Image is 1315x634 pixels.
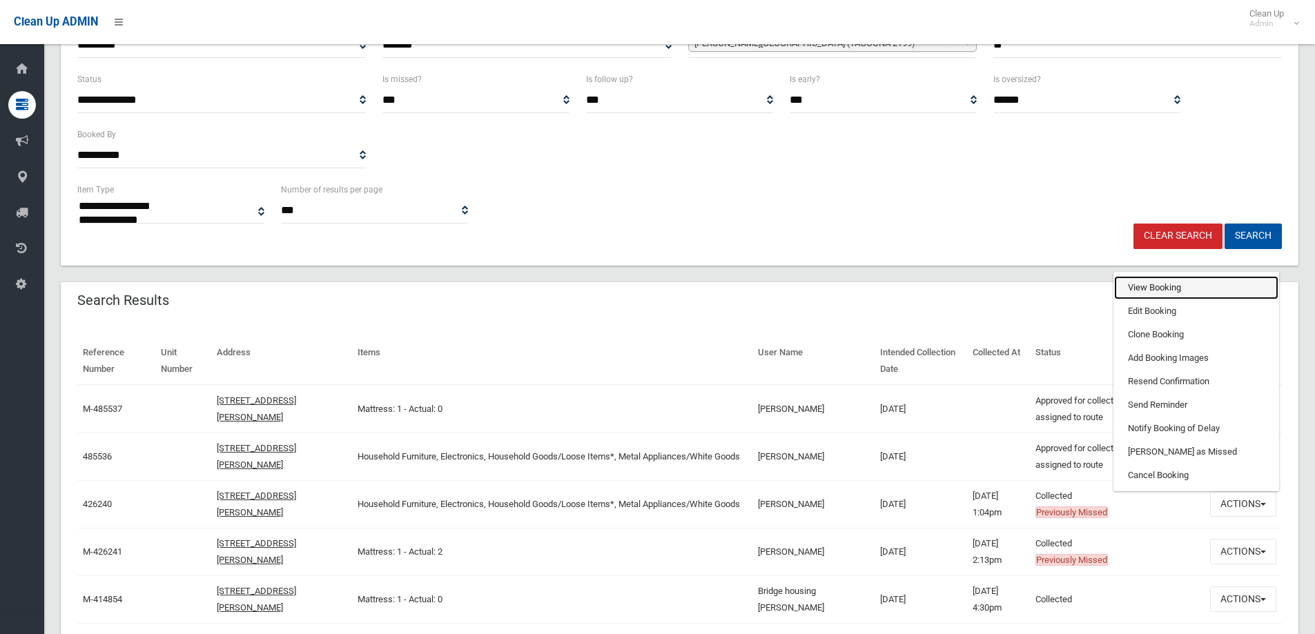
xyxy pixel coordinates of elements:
a: Clone Booking [1114,323,1278,346]
td: [PERSON_NAME] [752,385,875,433]
a: Cancel Booking [1114,464,1278,487]
td: Approved for collection, but not yet assigned to route [1030,433,1205,480]
td: Mattress: 1 - Actual: 0 [352,575,752,623]
a: Edit Booking [1114,299,1278,323]
label: Booked By [77,127,116,142]
a: 485536 [83,451,112,462]
a: M-485537 [83,404,122,414]
a: 426240 [83,499,112,509]
td: Household Furniture, Electronics, Household Goods/Loose Items*, Metal Appliances/White Goods [352,433,752,480]
th: Unit Number [155,337,212,385]
span: Clean Up ADMIN [14,15,98,28]
span: Previously Missed [1035,554,1108,566]
td: [PERSON_NAME] [752,480,875,528]
td: [DATE] [875,433,967,480]
label: Number of results per page [281,182,382,197]
a: [STREET_ADDRESS][PERSON_NAME] [217,586,296,613]
a: [STREET_ADDRESS][PERSON_NAME] [217,395,296,422]
a: [STREET_ADDRESS][PERSON_NAME] [217,443,296,470]
a: [STREET_ADDRESS][PERSON_NAME] [217,538,296,565]
td: Approved for collection, but not yet assigned to route [1030,385,1205,433]
td: [DATE] 4:30pm [967,575,1030,623]
td: Collected [1030,528,1205,575]
a: Add Booking Images [1114,346,1278,370]
a: [STREET_ADDRESS][PERSON_NAME] [217,491,296,517]
label: Is follow up? [586,72,633,87]
label: Is oversized? [993,72,1041,87]
td: Collected [1030,480,1205,528]
button: Actions [1210,491,1276,517]
th: Collected At [967,337,1030,385]
button: Actions [1210,586,1276,612]
button: Search [1225,224,1282,249]
th: Intended Collection Date [875,337,967,385]
td: [DATE] [875,575,967,623]
th: Address [211,337,351,385]
a: [PERSON_NAME] as Missed [1114,440,1278,464]
label: Is missed? [382,72,422,87]
a: Send Reminder [1114,393,1278,417]
a: Notify Booking of Delay [1114,417,1278,440]
a: Resend Confirmation [1114,370,1278,393]
td: [DATE] 2:13pm [967,528,1030,575]
td: Bridge housing [PERSON_NAME] [752,575,875,623]
small: Admin [1249,19,1284,29]
label: Is early? [790,72,820,87]
span: Clean Up [1243,8,1298,29]
td: [DATE] [875,385,967,433]
header: Search Results [61,287,186,314]
span: Previously Missed [1035,506,1108,518]
label: Status [77,72,101,87]
th: User Name [752,337,875,385]
a: M-426241 [83,546,122,557]
a: Clear Search [1133,224,1223,249]
td: [PERSON_NAME] [752,528,875,575]
th: Reference Number [77,337,155,385]
td: [DATE] [875,480,967,528]
td: [DATE] [875,528,967,575]
button: Actions [1210,539,1276,564]
a: View Booking [1114,276,1278,299]
td: Mattress: 1 - Actual: 0 [352,385,752,433]
td: Collected [1030,575,1205,623]
th: Status [1030,337,1205,385]
td: [DATE] 1:04pm [967,480,1030,528]
td: Household Furniture, Electronics, Household Goods/Loose Items*, Metal Appliances/White Goods [352,480,752,528]
a: M-414854 [83,594,122,604]
th: Items [352,337,752,385]
td: Mattress: 1 - Actual: 2 [352,528,752,575]
label: Item Type [77,182,114,197]
td: [PERSON_NAME] [752,433,875,480]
